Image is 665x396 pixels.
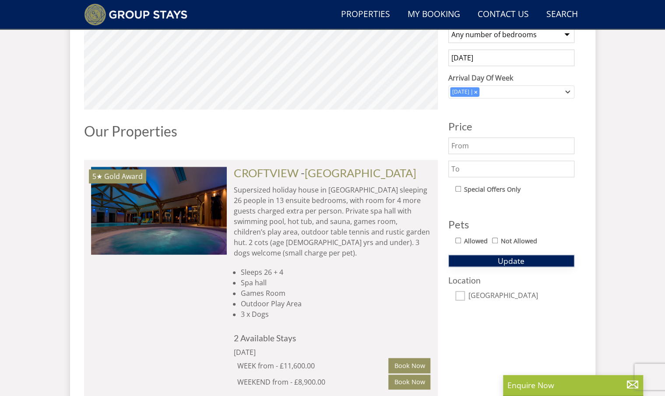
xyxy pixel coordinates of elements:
label: Allowed [464,236,488,246]
h4: 2 Available Stays [234,333,431,343]
input: To [448,161,574,177]
a: Properties [338,5,394,25]
li: Games Room [241,288,431,298]
a: 5★ Gold Award [91,167,227,254]
div: Combobox [448,85,574,98]
div: WEEK from - £11,600.00 [237,361,389,371]
a: Contact Us [474,5,532,25]
label: Arrival Day Of Week [448,73,574,83]
li: Outdoor Play Area [241,298,431,309]
a: My Booking [404,5,464,25]
h3: Price [448,121,574,132]
h1: Our Properties [84,123,438,139]
span: Update [498,256,524,266]
li: Spa hall [241,277,431,288]
li: 3 x Dogs [241,309,431,319]
a: Book Now [388,375,430,389]
span: - [301,166,416,179]
img: Group Stays [84,4,188,25]
p: Supersized holiday house in [GEOGRAPHIC_DATA] sleeping 26 people in 13 ensuite bedrooms, with roo... [234,185,431,258]
a: Search [543,5,581,25]
label: [GEOGRAPHIC_DATA] [468,291,574,301]
a: [GEOGRAPHIC_DATA] [305,166,416,179]
div: [DATE] [450,88,471,96]
div: [DATE] [234,347,352,357]
p: Enquire Now [507,379,639,391]
input: Arrival Date [448,49,574,66]
img: sleeps13.original.jpg [91,167,227,254]
span: CROFTVIEW has been awarded a Gold Award by Visit England [104,172,143,181]
h3: Pets [448,219,574,230]
h3: Location [448,276,574,285]
li: Sleeps 26 + 4 [241,267,431,277]
div: WEEKEND from - £8,900.00 [237,377,389,387]
span: CROFTVIEW has a 5 star rating under the Quality in Tourism Scheme [92,172,102,181]
label: Not Allowed [501,236,537,246]
input: From [448,137,574,154]
a: CROFTVIEW [234,166,299,179]
button: Update [448,255,574,267]
a: Book Now [388,358,430,373]
label: Special Offers Only [464,185,521,194]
